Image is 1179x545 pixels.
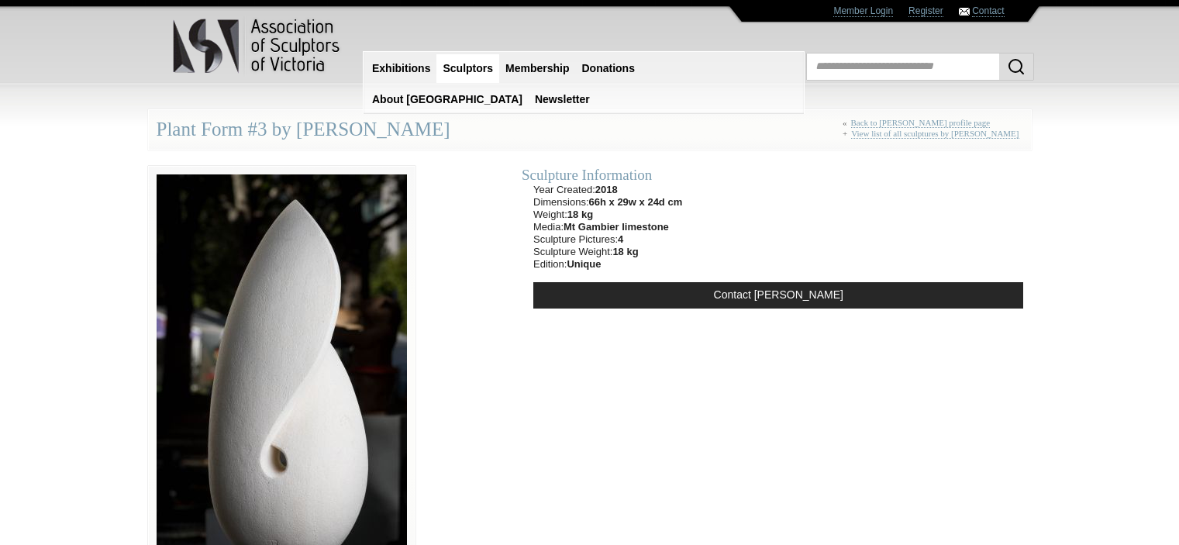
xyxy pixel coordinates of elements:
[972,5,1004,17] a: Contact
[564,221,669,233] strong: Mt Gambier limestone
[533,184,682,196] li: Year Created:
[576,54,641,83] a: Donations
[908,5,943,17] a: Register
[436,54,499,83] a: Sculptors
[533,209,682,221] li: Weight:
[366,54,436,83] a: Exhibitions
[618,233,623,245] strong: 4
[366,85,529,114] a: About [GEOGRAPHIC_DATA]
[533,258,682,271] li: Edition:
[533,233,682,246] li: Sculpture Pictures:
[851,129,1019,139] a: View list of all sculptures by [PERSON_NAME]
[1007,57,1026,76] img: Search
[612,246,638,257] strong: 18 kg
[959,8,970,16] img: Contact ASV
[533,246,682,258] li: Sculpture Weight:
[522,166,1035,184] div: Sculpture Information
[567,209,593,220] strong: 18 kg
[567,258,601,270] strong: Unique
[843,118,1023,145] div: « +
[833,5,893,17] a: Member Login
[851,118,991,128] a: Back to [PERSON_NAME] profile page
[533,196,682,209] li: Dimensions:
[595,184,618,195] strong: 2018
[499,54,575,83] a: Membership
[533,221,682,233] li: Media:
[148,109,1032,150] div: Plant Form #3 by [PERSON_NAME]
[529,85,596,114] a: Newsletter
[172,16,343,77] img: logo.png
[589,196,683,208] strong: 66h x 29w x 24d cm
[533,282,1023,309] a: Contact [PERSON_NAME]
